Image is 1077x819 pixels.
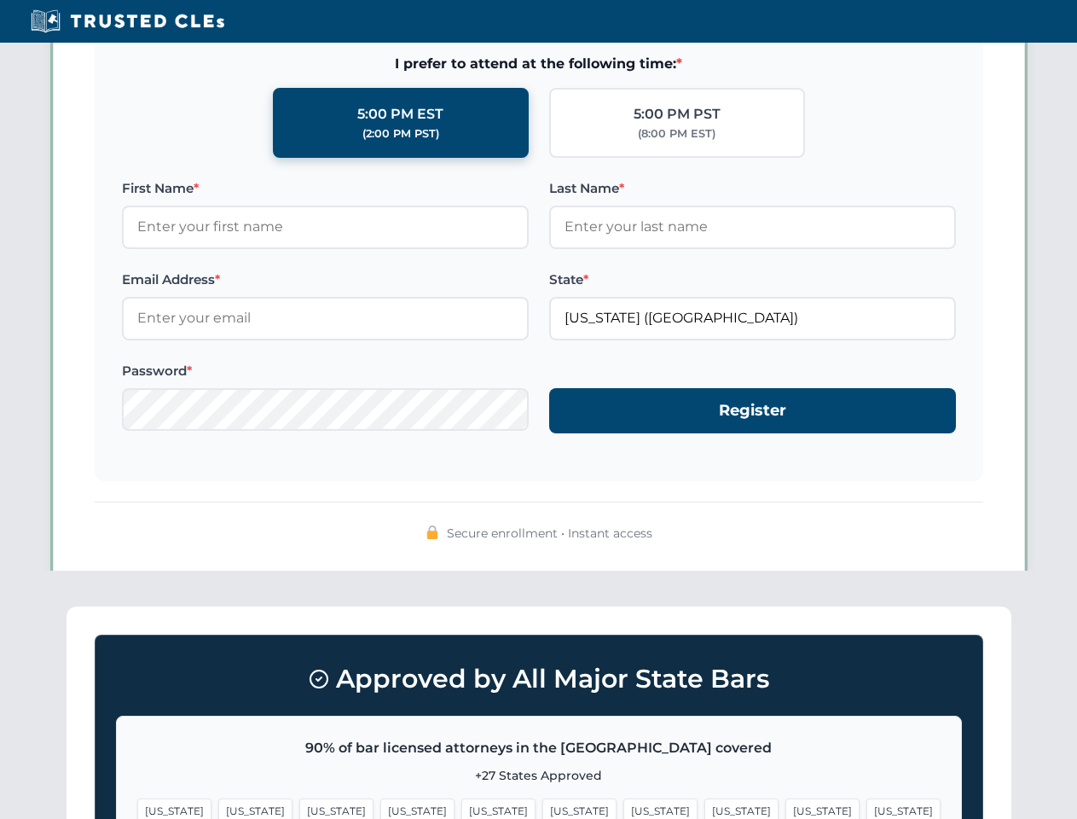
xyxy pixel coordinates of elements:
[122,178,529,199] label: First Name
[26,9,229,34] img: Trusted CLEs
[122,270,529,290] label: Email Address
[549,297,956,340] input: Florida (FL)
[122,206,529,248] input: Enter your first name
[122,53,956,75] span: I prefer to attend at the following time:
[116,656,962,702] h3: Approved by All Major State Bars
[549,388,956,433] button: Register
[549,178,956,199] label: Last Name
[362,125,439,142] div: (2:00 PM PST)
[426,526,439,539] img: 🔒
[357,103,443,125] div: 5:00 PM EST
[549,270,956,290] label: State
[122,361,529,381] label: Password
[634,103,721,125] div: 5:00 PM PST
[447,524,652,543] span: Secure enrollment • Instant access
[122,297,529,340] input: Enter your email
[638,125,715,142] div: (8:00 PM EST)
[549,206,956,248] input: Enter your last name
[137,766,941,785] p: +27 States Approved
[137,737,941,759] p: 90% of bar licensed attorneys in the [GEOGRAPHIC_DATA] covered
